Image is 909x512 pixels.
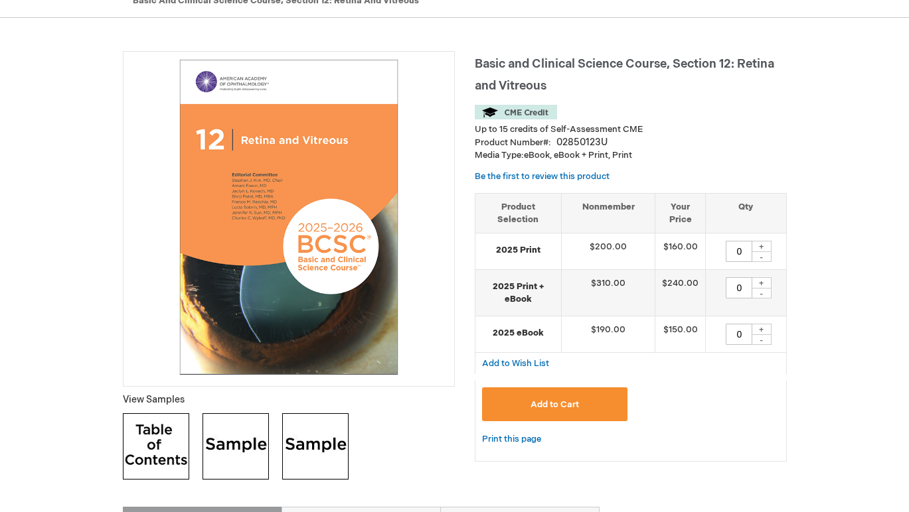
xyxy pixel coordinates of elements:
a: Add to Wish List [482,357,549,369]
th: Nonmember [561,194,655,233]
span: Basic and Clinical Science Course, Section 12: Retina and Vitreous [475,57,774,93]
div: - [752,251,772,262]
input: Qty [726,241,752,262]
div: - [752,288,772,298]
li: Up to 15 credits of Self-Assessment CME [475,123,787,136]
a: Be the first to review this product [475,171,610,182]
div: + [752,277,772,288]
td: $150.00 [655,316,706,353]
img: Basic and Clinical Science Course, Section 12: Retina and Vitreous [130,58,448,375]
strong: 2025 Print + eBook [482,281,554,305]
p: eBook, eBook + Print, Print [475,149,787,162]
input: Qty [726,277,752,298]
a: Print this page [482,431,541,448]
div: 02850123U [556,136,608,149]
td: $160.00 [655,233,706,270]
td: $310.00 [561,270,655,316]
p: View Samples [123,393,455,407]
input: Qty [726,324,752,345]
td: $190.00 [561,316,655,353]
th: Product Selection [475,194,562,233]
th: Your Price [655,194,706,233]
th: Qty [706,194,786,233]
td: $240.00 [655,270,706,316]
button: Add to Cart [482,387,628,421]
img: Click to view [123,413,189,480]
div: + [752,324,772,335]
span: Add to Cart [531,399,579,410]
td: $200.00 [561,233,655,270]
img: Click to view [203,413,269,480]
div: - [752,334,772,345]
strong: 2025 eBook [482,327,554,340]
strong: 2025 Print [482,244,554,257]
img: CME Credit [475,105,557,119]
strong: Product Number [475,137,551,148]
div: + [752,241,772,252]
img: Click to view [282,413,349,480]
strong: Media Type: [475,150,524,160]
